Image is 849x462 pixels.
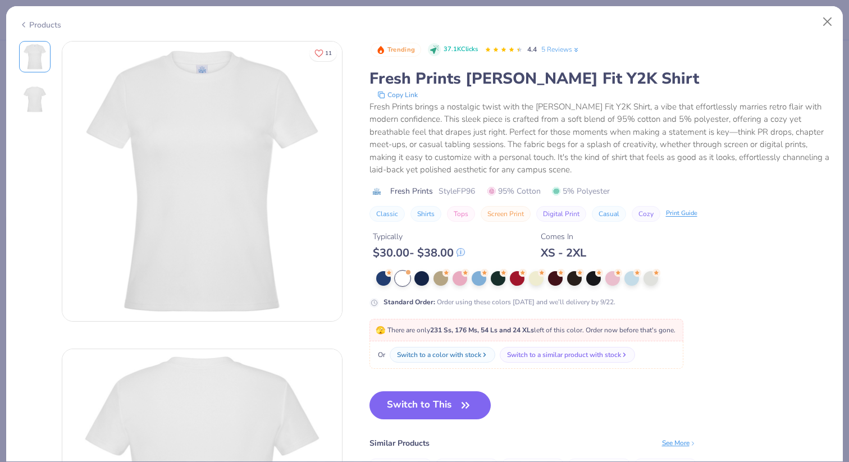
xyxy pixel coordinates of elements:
[666,209,697,218] div: Print Guide
[632,206,660,222] button: Cozy
[369,100,830,176] div: Fresh Prints brings a nostalgic twist with the [PERSON_NAME] Fit Y2K Shirt, a vibe that effortles...
[430,326,534,335] strong: 231 Ss, 176 Ms, 54 Ls and 24 XLs
[387,47,415,53] span: Trending
[536,206,586,222] button: Digital Print
[487,185,541,197] span: 95% Cotton
[62,42,342,321] img: Front
[541,44,580,54] a: 5 Reviews
[21,43,48,70] img: Front
[390,347,495,363] button: Switch to a color with stock
[19,19,61,31] div: Products
[447,206,475,222] button: Tops
[481,206,531,222] button: Screen Print
[374,89,421,100] button: copy to clipboard
[369,437,430,449] div: Similar Products
[390,185,433,197] span: Fresh Prints
[485,41,523,59] div: 4.4 Stars
[662,438,696,448] div: See More
[410,206,441,222] button: Shirts
[541,246,586,260] div: XS - 2XL
[369,68,830,89] div: Fresh Prints [PERSON_NAME] Fit Y2K Shirt
[527,45,537,54] span: 4.4
[444,45,478,54] span: 37.1K Clicks
[369,187,385,196] img: brand logo
[21,86,48,113] img: Back
[592,206,626,222] button: Casual
[309,45,337,61] button: Like
[507,350,621,360] div: Switch to a similar product with stock
[376,350,385,360] span: Or
[552,185,610,197] span: 5% Polyester
[397,350,481,360] div: Switch to a color with stock
[384,297,615,307] div: Order using these colors [DATE] and we’ll delivery by 9/22.
[373,231,465,243] div: Typically
[384,298,435,307] strong: Standard Order :
[817,11,838,33] button: Close
[439,185,475,197] span: Style FP96
[373,246,465,260] div: $ 30.00 - $ 38.00
[541,231,586,243] div: Comes In
[376,325,385,336] span: 🫣
[500,347,635,363] button: Switch to a similar product with stock
[369,391,491,419] button: Switch to This
[376,45,385,54] img: Trending sort
[325,51,332,56] span: 11
[369,206,405,222] button: Classic
[371,43,421,57] button: Badge Button
[376,326,675,335] span: There are only left of this color. Order now before that's gone.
